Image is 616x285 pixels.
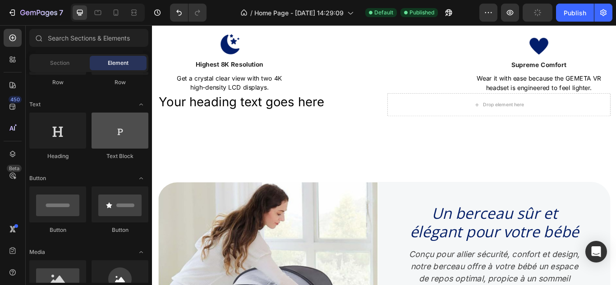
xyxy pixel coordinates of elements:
[9,96,22,103] div: 450
[92,78,148,86] div: Row
[409,9,434,17] span: Published
[59,7,63,18] p: 7
[7,165,22,172] div: Beta
[108,59,129,67] span: Element
[556,4,594,22] button: Publish
[29,174,46,182] span: Button
[29,152,86,160] div: Heading
[134,245,148,259] span: Toggle open
[368,57,533,78] p: Wear it with ease because the GEMETA VR headset is engineered to feel lighter.
[564,8,586,18] div: Publish
[386,89,434,96] div: Drop element here
[7,79,267,100] h2: Your heading text goes here
[170,4,207,22] div: Undo/Redo
[300,207,498,252] i: Un berceau sûr et élégant pour votre bébé
[134,97,148,112] span: Toggle open
[92,152,148,160] div: Text Block
[254,8,344,18] span: Home Page - [DATE] 14:29:09
[50,59,69,67] span: Section
[134,171,148,185] span: Toggle open
[4,4,67,22] button: 7
[152,25,616,285] iframe: Design area
[92,226,148,234] div: Button
[585,241,607,262] div: Open Intercom Messenger
[374,9,393,17] span: Default
[29,29,148,47] input: Search Sections & Elements
[29,226,86,234] div: Button
[368,41,533,51] p: Supreme Comfort
[250,8,253,18] span: /
[29,248,45,256] span: Media
[29,100,41,109] span: Text
[29,78,86,86] div: Row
